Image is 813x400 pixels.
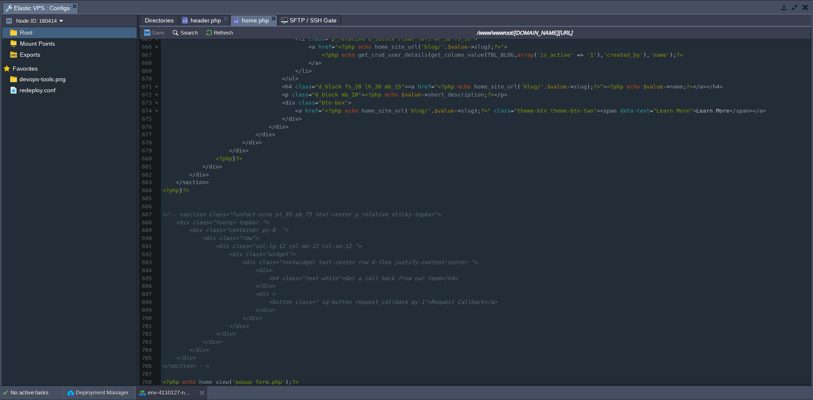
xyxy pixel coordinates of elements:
[282,83,285,90] span: <
[484,52,487,58] span: (
[140,275,153,283] div: 695
[18,86,57,94] span: redeploy.conf
[246,147,249,154] span: >
[268,124,275,130] span: </
[607,83,623,90] span: <?php
[494,91,501,98] span: </
[448,44,467,50] span: $value
[342,52,355,58] span: echo
[140,195,153,203] div: 685
[484,91,487,98] span: ;
[67,389,128,397] button: Deployment Manager
[140,219,153,227] div: 688
[285,124,289,130] span: >
[11,386,64,400] div: No active tasks
[696,108,729,114] span: Learn More
[308,60,315,66] span: </
[202,163,209,170] span: </
[163,187,179,193] span: <?php
[216,155,232,162] span: <?php
[255,283,275,289] span: </div>
[686,83,693,90] span: ?>
[189,171,196,178] span: </
[332,44,335,50] span: =
[474,44,487,50] span: slug
[176,219,268,226] span: <div class="footer-topbar ">
[597,52,603,58] span: ),
[676,52,683,58] span: ?>
[494,108,511,114] span: class
[179,15,230,25] li: /www/wwwroot/expertcloudconsulting.com/app/Views/header.php
[183,379,196,385] span: echo
[295,83,312,90] span: class
[428,52,431,58] span: (
[249,139,259,146] span: div
[11,65,39,72] span: Favorites
[176,179,183,185] span: </
[282,116,289,122] span: </
[315,60,318,66] span: a
[295,68,302,74] span: </
[567,83,574,90] span: ->
[511,108,514,114] span: =
[431,52,484,58] span: get_column_value
[358,52,428,58] span: get_crud_user_details
[318,99,348,106] span: "btn-box"
[255,291,275,297] span: <div >
[481,108,487,114] span: ?>
[18,51,41,58] a: Exports
[302,68,309,74] span: li
[285,83,292,90] span: h4
[281,15,337,25] span: SFTP / SSH Gate
[206,171,209,178] span: >
[140,306,153,314] div: 699
[140,123,153,131] div: 676
[670,83,683,90] span: name
[140,131,153,139] div: 677
[292,91,308,98] span: class
[202,339,222,345] span: </div>
[693,83,700,90] span: </
[140,99,153,107] div: 673
[140,243,153,251] div: 691
[140,51,153,59] div: 667
[176,355,196,361] span: </div>
[140,83,153,91] div: 671
[299,36,305,42] span: li
[255,307,275,313] span: </div>
[763,108,766,114] span: >
[600,83,603,90] span: "
[358,44,371,50] span: echo
[730,108,736,114] span: </
[140,155,153,163] div: 680
[189,227,289,233] span: <div class="container py-0 ">
[514,108,597,114] span: "theme-btn theme-btn-two"
[140,346,153,354] div: 704
[650,108,653,114] span: =
[458,83,471,90] span: echo
[140,147,153,155] div: 679
[268,299,497,305] span: <button class=" iq-button request_callback py-1">Request Callback</a>
[504,44,507,50] span: >
[205,29,235,36] button: Refresh
[587,83,594,90] span: );
[318,108,322,114] span: =
[145,15,174,25] span: Directories
[18,40,56,47] a: Mount Points
[693,108,696,114] span: >
[140,330,153,338] div: 702
[345,108,358,114] span: echo
[139,389,193,397] button: env-4110127-new expertcloudconsulting site
[140,67,153,75] div: 669
[140,314,153,323] div: 700
[172,29,200,36] button: Search
[18,75,67,83] a: devops-tools.png
[229,323,249,329] span: </div>
[315,83,404,90] span: "d_block fs_20 lh_30 mb_15"
[547,83,567,90] span: $value
[683,83,686,90] span: ;
[268,275,457,281] span: <h4 class="text-white">Get a call back from our team</h4>
[242,139,249,146] span: </
[232,155,235,162] span: }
